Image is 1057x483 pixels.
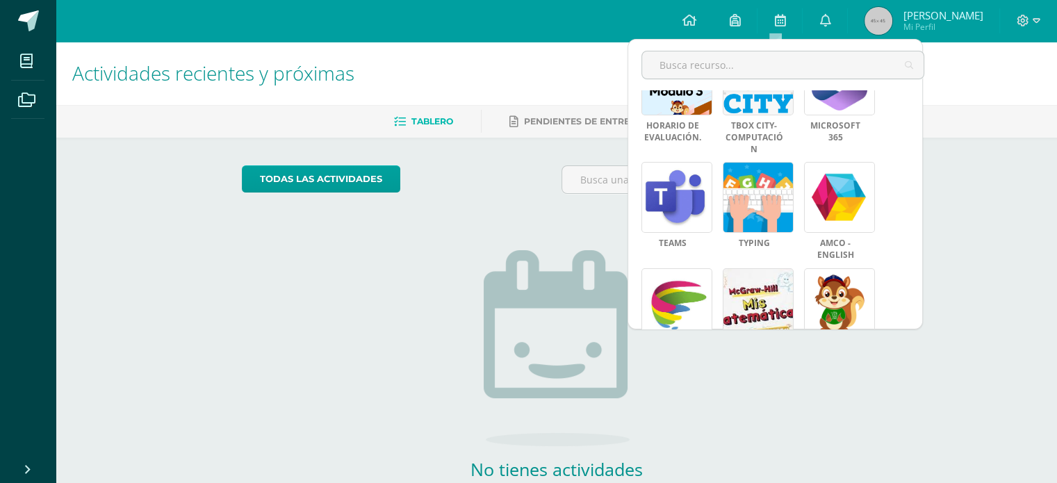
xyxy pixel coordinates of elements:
[723,238,785,249] a: Typing
[524,116,643,126] span: Pendientes de entrega
[723,120,785,155] a: Tbox City- Computación
[394,110,453,133] a: Tablero
[641,120,704,144] a: Horario de evaluación.
[418,457,696,481] h2: No tienes actividades
[242,165,400,193] a: todas las Actividades
[411,116,453,126] span: Tablero
[641,238,704,249] a: Teams
[642,51,924,79] input: Busca recurso...
[804,238,867,261] a: AMCO - ENGLISH
[903,8,983,22] span: [PERSON_NAME]
[804,120,867,144] a: Microsoft 365
[562,166,870,193] input: Busca una actividad próxima aquí...
[903,21,983,33] span: Mi Perfil
[72,60,354,86] span: Actividades recientes y próximas
[484,250,630,446] img: no_activities.png
[865,7,892,35] img: 45x45
[509,110,643,133] a: Pendientes de entrega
